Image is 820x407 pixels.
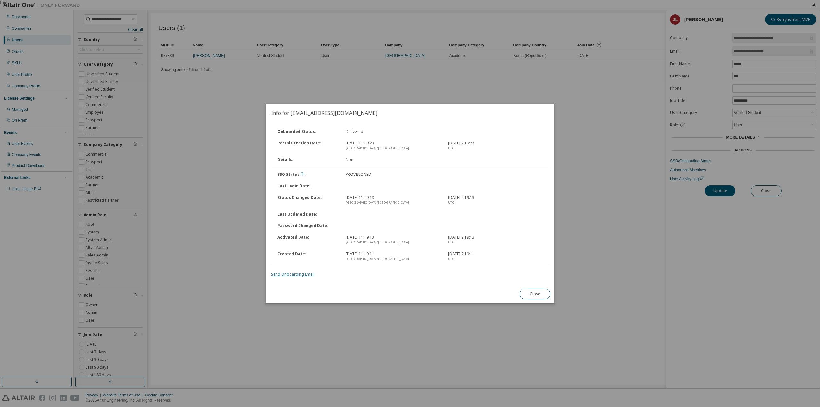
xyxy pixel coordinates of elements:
[444,235,547,245] div: [DATE] 2:19:13
[448,256,543,262] div: UTC
[274,129,342,134] div: Onboarded Status :
[448,146,543,151] div: UTC
[342,129,444,134] div: Delivered
[342,195,444,205] div: [DATE] 11:19:13
[448,240,543,245] div: UTC
[274,251,342,262] div: Created Date :
[444,251,547,262] div: [DATE] 2:19:11
[520,289,550,299] button: Close
[342,172,444,177] div: PROVISIONED
[342,157,444,162] div: None
[274,141,342,151] div: Portal Creation Date :
[274,235,342,245] div: Activated Date :
[342,235,444,245] div: [DATE] 11:19:13
[274,183,342,189] div: Last Login Date :
[444,195,547,205] div: [DATE] 2:19:13
[274,212,342,217] div: Last Updated Date :
[342,251,444,262] div: [DATE] 11:19:11
[342,141,444,151] div: [DATE] 11:19:23
[346,200,440,205] div: [GEOGRAPHIC_DATA]/[GEOGRAPHIC_DATA]
[274,223,342,228] div: Password Changed Date :
[346,146,440,151] div: [GEOGRAPHIC_DATA]/[GEOGRAPHIC_DATA]
[274,157,342,162] div: Details :
[274,195,342,205] div: Status Changed Date :
[346,256,440,262] div: [GEOGRAPHIC_DATA]/[GEOGRAPHIC_DATA]
[346,240,440,245] div: [GEOGRAPHIC_DATA]/[GEOGRAPHIC_DATA]
[448,200,543,205] div: UTC
[274,172,342,177] div: SSO Status :
[444,141,547,151] div: [DATE] 2:19:23
[266,104,554,122] h2: Info for [EMAIL_ADDRESS][DOMAIN_NAME]
[271,272,315,277] a: Send Onboarding Email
